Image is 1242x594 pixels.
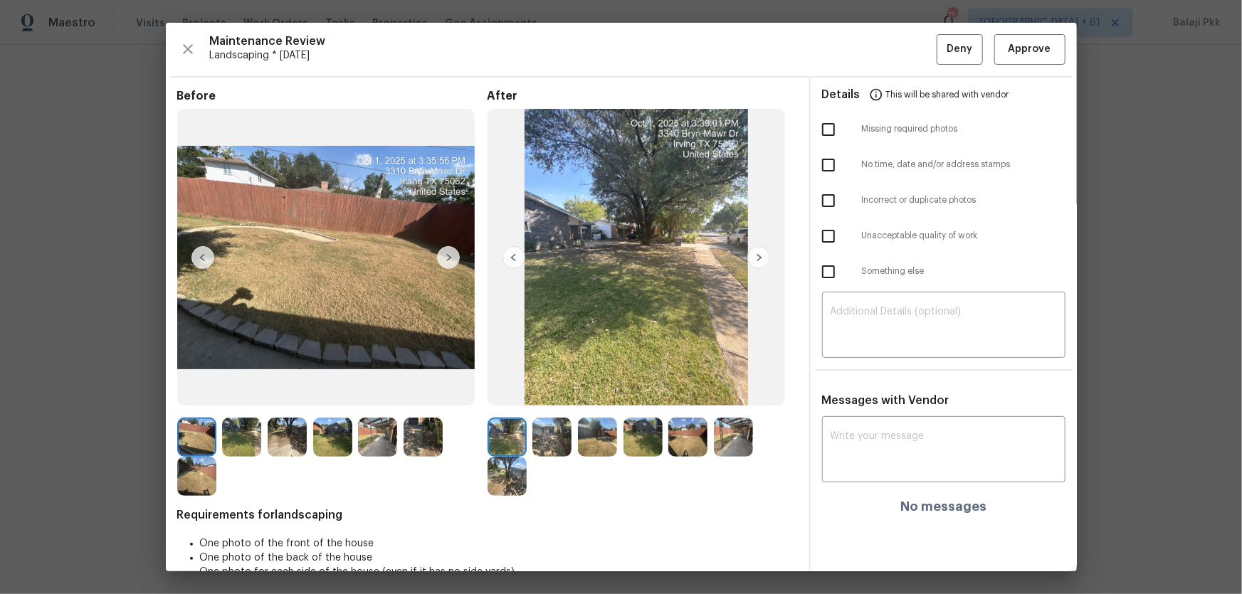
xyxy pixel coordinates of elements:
span: No time, date and/or address stamps [862,159,1065,171]
span: Messages with Vendor [822,395,949,406]
div: Unacceptable quality of work [811,218,1077,254]
button: Deny [937,34,983,65]
li: One photo of the front of the house [200,536,798,551]
span: Approve [1009,41,1051,58]
span: Maintenance Review [210,34,937,48]
span: This will be shared with vendor [886,78,1009,112]
div: Something else [811,254,1077,290]
span: Unacceptable quality of work [862,230,1065,242]
img: left-chevron-button-url [191,246,214,269]
div: Missing required photos [811,112,1077,147]
span: Missing required photos [862,123,1065,135]
div: No time, date and/or address stamps [811,147,1077,183]
span: Incorrect or duplicate photos [862,194,1065,206]
li: One photo of the back of the house [200,551,798,565]
span: Details [822,78,861,112]
button: Approve [994,34,1065,65]
li: One photo for each side of the house (even if it has no side yards) [200,565,798,579]
span: Something else [862,265,1065,277]
span: Before [177,89,488,103]
h4: No messages [900,499,986,514]
span: After [488,89,798,103]
img: right-chevron-button-url [437,246,460,269]
span: Requirements for landscaping [177,508,798,522]
span: Deny [947,41,972,58]
span: Landscaping * [DATE] [210,48,937,63]
img: right-chevron-button-url [747,246,770,269]
img: left-chevron-button-url [502,246,525,269]
div: Incorrect or duplicate photos [811,183,1077,218]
